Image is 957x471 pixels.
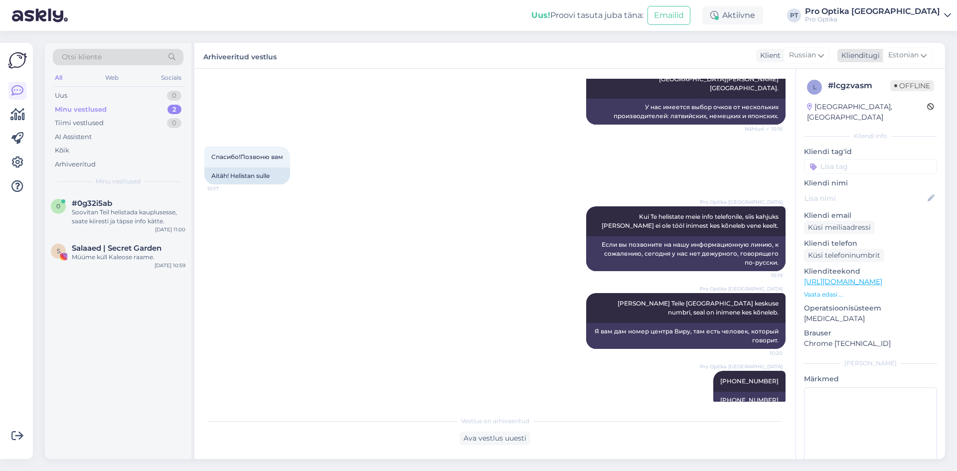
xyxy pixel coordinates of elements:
b: Uus! [531,10,550,20]
img: Askly Logo [8,51,27,70]
div: Tiimi vestlused [55,118,104,128]
span: 0 [56,202,60,210]
span: S [57,247,60,255]
div: PT [787,8,801,22]
span: Russian [789,50,816,61]
p: Chrome [TECHNICAL_ID] [804,338,937,349]
span: Offline [890,80,934,91]
div: Küsi telefoninumbrit [804,249,884,262]
span: Kui Te helistate meie info telefonile, siis kahjuks [PERSON_NAME] ei ole tööl inimest kes kõneleb... [602,213,780,229]
span: Salaaed | Secret Garden [72,244,161,253]
p: Kliendi telefon [804,238,937,249]
div: Kliendi info [804,132,937,141]
div: [PERSON_NAME] [804,359,937,368]
span: l [813,83,816,91]
span: Minu vestlused [96,177,141,186]
span: 10:17 [207,185,245,192]
div: [DATE] 10:59 [155,262,185,269]
div: [PHONE_NUMBER] [713,392,786,409]
span: Спасибо!Позвоню вам [211,153,283,160]
div: Socials [159,71,183,84]
span: Meil on valikus mitme tootja klaasid, [GEOGRAPHIC_DATA], [GEOGRAPHIC_DATA][PERSON_NAME] [GEOGRAPH... [600,66,780,92]
div: Pro Optika [GEOGRAPHIC_DATA] [805,7,940,15]
div: Aktiivne [702,6,763,24]
div: Proovi tasuta juba täna: [531,9,643,21]
div: Я вам дам номер центра Виру, там есть человек, который говорит. [586,323,786,349]
span: Vestlus on arhiveeritud [461,417,529,426]
div: 0 [167,118,181,128]
span: Pro Optika [GEOGRAPHIC_DATA] [700,285,783,293]
span: 10:19 [745,272,783,279]
div: Klient [756,50,781,61]
div: Uus [55,91,67,101]
p: [MEDICAL_DATA] [804,314,937,324]
a: [URL][DOMAIN_NAME] [804,277,882,286]
div: Если вы позвоните на нашу информационную линию, к сожалению, сегодня у нас нет дежурного, говорящ... [586,236,786,271]
div: [GEOGRAPHIC_DATA], [GEOGRAPHIC_DATA] [807,102,927,123]
div: Soovitan Teil helistada kauplusesse, saate kiiresti ja täpse info kätte. [72,208,185,226]
p: Kliendi email [804,210,937,221]
div: Küsi meiliaadressi [804,221,875,234]
span: 10:20 [745,349,783,357]
div: [DATE] 11:00 [155,226,185,233]
div: Minu vestlused [55,105,107,115]
p: Klienditeekond [804,266,937,277]
div: Pro Optika [805,15,940,23]
div: Aitäh! Helistan sulle [204,167,290,184]
div: Müüme küll Kaleose raame. [72,253,185,262]
p: Operatsioonisüsteem [804,303,937,314]
input: Lisa nimi [804,193,926,204]
p: Märkmed [804,374,937,384]
button: Emailid [647,6,690,25]
span: [PHONE_NUMBER] [720,377,779,385]
span: Pro Optika [GEOGRAPHIC_DATA] [700,363,783,370]
span: Pro Optika [GEOGRAPHIC_DATA] [700,198,783,206]
a: Pro Optika [GEOGRAPHIC_DATA]Pro Optika [805,7,951,23]
div: 0 [167,91,181,101]
div: Kõik [55,146,69,156]
div: Web [103,71,121,84]
span: [PERSON_NAME] Teile [GEOGRAPHIC_DATA] keskuse numbri, seal on inimene kes kõneleb. [618,300,780,316]
span: #0g32i5ab [72,199,112,208]
label: Arhiveeritud vestlus [203,49,277,62]
div: Ava vestlus uuesti [460,432,530,445]
div: # lcgzvasm [828,80,890,92]
div: Arhiveeritud [55,159,96,169]
span: Nähtud ✓ 10:16 [745,125,783,133]
div: 2 [167,105,181,115]
p: Vaata edasi ... [804,290,937,299]
input: Lisa tag [804,159,937,174]
span: Estonian [888,50,919,61]
div: У нас имеется выбор очков от нескольких производителей: латвийских, немецких и японских. [586,99,786,125]
div: AI Assistent [55,132,92,142]
div: Klienditugi [837,50,880,61]
span: Otsi kliente [62,52,102,62]
p: Kliendi nimi [804,178,937,188]
p: Brauser [804,328,937,338]
p: Kliendi tag'id [804,147,937,157]
div: All [53,71,64,84]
